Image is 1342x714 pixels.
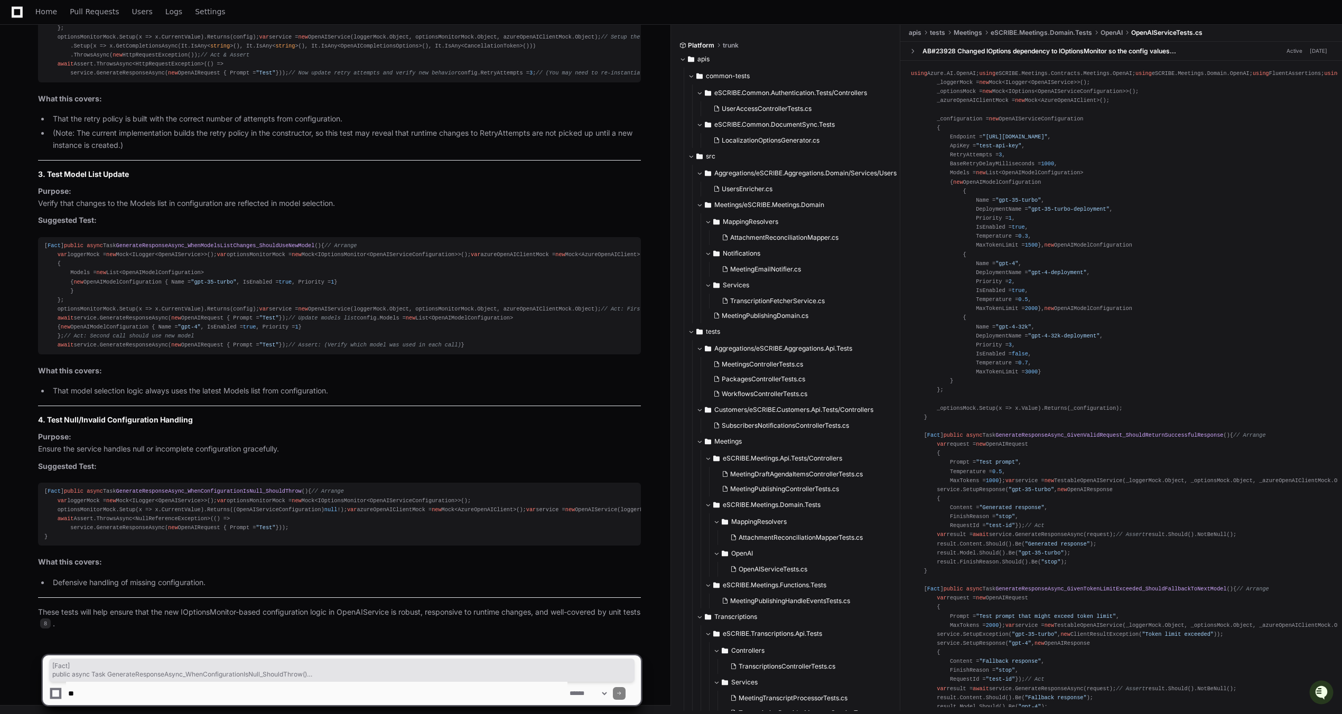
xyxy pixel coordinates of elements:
button: Meetings/eSCRIBE.Meetings.Domain [696,196,897,213]
span: var [347,506,357,513]
span: // Arrange [324,242,357,249]
button: eSCRIBE.Meetings.Functions.Tests [705,577,897,594]
span: "gpt-35-turbo" [995,197,1041,203]
button: MeetingPublishingHandleEventsTests.cs [717,594,890,608]
svg: Directory [705,610,711,623]
span: async [966,586,983,592]
span: OpenAI [731,549,753,558]
span: var [58,497,67,504]
span: Aggregations/eSCRIBE.Aggregations.Domain/Services/Users [714,169,897,177]
span: new [73,279,83,285]
span: new [555,251,565,258]
span: new [953,179,963,185]
span: Notifications [723,249,760,258]
span: Task () [64,242,321,249]
span: tests [706,327,720,336]
span: new [989,116,999,122]
span: GenerateResponseAsync_WhenModelsListChanges_ShouldUseNewModel [116,242,315,249]
svg: Directory [713,452,720,465]
span: trunk [723,41,739,50]
span: Pull Requests [70,8,119,15]
span: // Arrange [1233,432,1266,438]
span: eSCRIBE.Common.Authentication.Tests/Controllers [714,89,867,97]
span: Task () [944,586,1233,592]
button: OpenAIServiceTests.cs [726,562,890,577]
span: "gpt-4" [995,260,1018,267]
span: Fact [48,488,61,494]
span: async [966,432,983,438]
span: new [299,306,308,312]
iframe: Open customer support [1308,679,1337,708]
p: Ensure the service handles null or incomplete configuration gracefully. [38,431,641,455]
span: LocalizationOptionsGenerator.cs [722,136,819,145]
span: new [292,251,301,258]
span: "Test" [259,342,279,348]
img: PlayerZero [11,11,32,32]
span: 0.7 [1018,360,1028,366]
span: Aggregations/eSCRIBE.Aggregations.Api.Tests [714,344,852,353]
span: "stop" [1041,559,1060,565]
button: src [688,148,897,165]
button: MeetingDraftAgendaItemsControllerTests.cs [717,467,890,482]
span: "Generated response" [1025,541,1090,547]
span: true [279,279,292,285]
span: SubscribersNotificationsControllerTests.cs [722,421,849,430]
span: var [526,506,536,513]
span: public [944,586,963,592]
span: new [113,52,122,58]
span: true [1012,224,1025,230]
span: var [937,532,946,538]
span: Users [132,8,153,15]
span: var [259,306,269,312]
span: AttachmentReconciliationMapper.cs [730,233,838,242]
span: new [171,342,181,348]
svg: Directory [705,87,711,99]
span: Task () [64,488,308,494]
span: new [292,497,301,504]
span: eSCRIBE.Meetings.Domain.Tests [723,501,821,509]
strong: What this covers: [38,94,102,103]
span: 1 [1009,215,1012,221]
span: "gpt-35-turbo" [1009,486,1054,493]
span: var [471,251,480,258]
span: async [87,488,103,494]
strong: Purpose: [38,432,71,441]
span: 2 [1009,278,1012,285]
svg: Directory [713,579,720,591]
span: // Act: Second call should use new model [64,333,194,339]
span: var [937,441,946,447]
span: Pylon [105,111,128,119]
span: eSCRIBE.Meetings.Domain.Tests [991,29,1092,37]
span: Fact [927,586,940,592]
span: Fact [48,242,61,249]
span: // Assert: (Verify which model was used in each call) [288,342,461,348]
span: GenerateResponseAsync_WhenConfigurationIsNull_ShouldThrow [116,488,302,494]
button: Customers/eSCRIBE.Customers.Api.Tests/Controllers [696,401,897,418]
button: eSCRIBE.Common.DocumentSync.Tests [696,116,897,133]
svg: Directory [705,435,711,448]
span: new [1045,242,1054,249]
button: eSCRIBE.Transcriptions.Api.Tests [705,625,897,642]
span: new [1045,305,1054,312]
span: Services [723,281,749,289]
span: null [324,506,338,513]
span: "Test" [259,315,279,321]
button: MeetingEmailNotifier.cs [717,262,890,277]
span: MappingResolvers [723,218,778,226]
span: using [911,70,927,77]
h2: 4. Test Null/Invalid Configuration Handling [38,415,641,425]
span: string [275,43,295,49]
span: "Test" [256,524,275,531]
button: OpenAI [713,545,897,562]
span: UsersEnricher.cs [722,185,772,193]
span: "gpt-35-turbo" [1018,550,1064,556]
span: string [210,43,230,49]
span: 0.5 [1018,296,1028,303]
div: We're available if you need us! [36,89,134,98]
span: eSCRIBE.Common.DocumentSync.Tests [714,120,835,129]
span: eSCRIBE.Meetings.Api.Tests/Controllers [723,454,842,463]
span: new [97,269,106,276]
span: // Now update retry attempts and verify new behavior [288,70,458,76]
strong: Suggested Test: [38,462,97,471]
button: MeetingsControllerTests.cs [709,357,890,372]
